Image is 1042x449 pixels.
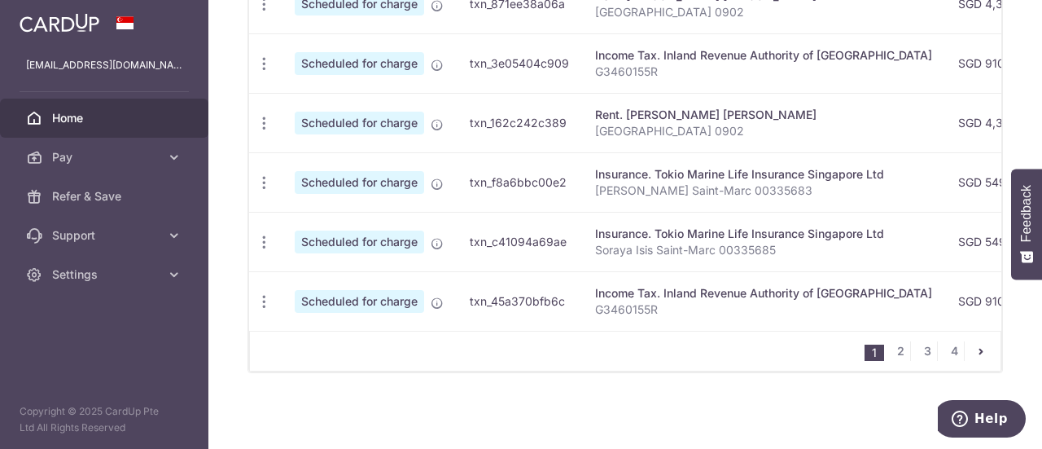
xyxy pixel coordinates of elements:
[295,171,424,194] span: Scheduled for charge
[295,52,424,75] span: Scheduled for charge
[26,57,182,73] p: [EMAIL_ADDRESS][DOMAIN_NAME]
[595,183,932,199] p: [PERSON_NAME] Saint-Marc 00335683
[865,332,1000,371] nav: pager
[595,285,932,302] div: Income Tax. Inland Revenue Authority of [GEOGRAPHIC_DATA]
[595,242,932,258] p: Soraya Isis Saint-Marc 00335685
[938,400,1026,441] iframe: Opens a widget where you can find more information
[52,188,160,205] span: Refer & Save
[20,13,99,33] img: CardUp
[52,110,160,126] span: Home
[457,271,582,331] td: txn_45a370bfb6c
[595,166,932,183] div: Insurance. Tokio Marine Life Insurance Singapore Ltd
[52,227,160,244] span: Support
[595,302,932,318] p: G3460155R
[917,341,937,361] a: 3
[891,341,910,361] a: 2
[52,149,160,165] span: Pay
[295,231,424,253] span: Scheduled for charge
[595,4,932,20] p: [GEOGRAPHIC_DATA] 0902
[944,341,964,361] a: 4
[457,212,582,271] td: txn_c41094a69ae
[1019,185,1034,242] span: Feedback
[1011,169,1042,280] button: Feedback - Show survey
[595,123,932,139] p: [GEOGRAPHIC_DATA] 0902
[295,290,424,313] span: Scheduled for charge
[457,152,582,212] td: txn_f8a6bbc00e2
[52,266,160,283] span: Settings
[865,345,884,361] li: 1
[457,93,582,152] td: txn_162c242c389
[595,226,932,242] div: Insurance. Tokio Marine Life Insurance Singapore Ltd
[457,33,582,93] td: txn_3e05404c909
[595,64,932,80] p: G3460155R
[295,112,424,134] span: Scheduled for charge
[595,107,932,123] div: Rent. [PERSON_NAME] [PERSON_NAME]
[595,47,932,64] div: Income Tax. Inland Revenue Authority of [GEOGRAPHIC_DATA]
